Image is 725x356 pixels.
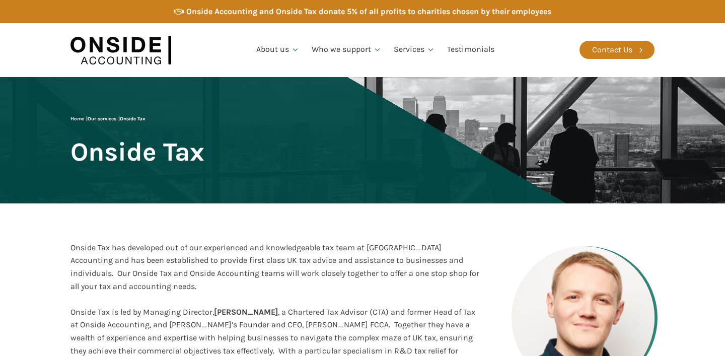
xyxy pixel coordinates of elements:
[70,243,479,291] span: Onside Tax has developed out of our experienced and knowledgeable tax team at [GEOGRAPHIC_DATA] A...
[120,116,146,122] span: Onside Tax
[250,33,306,67] a: About us
[88,116,116,122] a: Our services
[70,116,146,122] span: | |
[388,33,441,67] a: Services
[70,307,214,317] span: Onside Tax is led by Managing Director,
[592,43,632,56] div: Contact Us
[70,138,204,166] span: Onside Tax
[579,41,655,59] a: Contact Us
[306,33,388,67] a: Who we support
[441,33,500,67] a: Testimonials
[186,5,551,18] div: Onside Accounting and Onside Tax donate 5% of all profits to charities chosen by their employees
[70,31,171,69] img: Onside Accounting
[70,116,84,122] a: Home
